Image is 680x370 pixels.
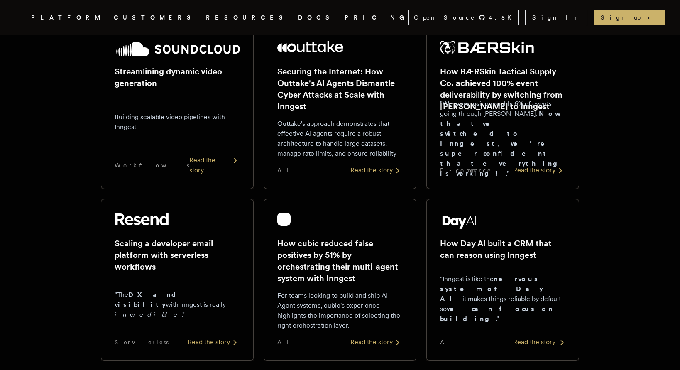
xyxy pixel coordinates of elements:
img: Day AI [440,213,479,229]
strong: Now that we switched to Inngest, we're super confident that everything is working! [440,110,564,177]
a: BÆRSkin Tactical Supply Co. logoHow BÆRSkin Tactical Supply Co. achieved 100% event deliverabilit... [426,27,579,189]
div: Read the story [513,165,565,175]
span: Serverless [115,338,169,346]
img: Resend [115,213,169,226]
span: AI [440,338,458,346]
h2: How cubic reduced false positives by 51% by orchestrating their multi-agent system with Inngest [277,238,403,284]
img: Outtake [277,41,343,52]
h2: Securing the Internet: How Outtake's AI Agents Dismantle Cyber Attacks at Scale with Inngest [277,66,403,112]
div: Read the story [189,155,240,175]
span: AI [277,166,296,174]
a: CUSTOMERS [114,12,196,23]
p: "Inngest is like the , it makes things reliable by default so ." [440,274,565,324]
a: SoundCloud logoStreamlining dynamic video generationBuilding scalable video pipelines with Innges... [101,27,254,189]
a: Day AI logoHow Day AI built a CRM that can reason using Inngest"Inngest is like thenervous system... [426,199,579,361]
a: Sign up [594,10,665,25]
strong: DX and visibility [115,291,183,309]
a: cubic logoHow cubic reduced false positives by 51% by orchestrating their multi-agent system with... [264,199,416,361]
h2: Scaling a developer email platform with serverless workflows [115,238,240,272]
p: "The with Inngest is really ." [115,290,240,320]
a: PRICING [345,12,408,23]
img: cubic [277,213,291,226]
a: Resend logoScaling a developer email platform with serverless workflows"TheDX and visibilitywith ... [101,199,254,361]
p: "We were losing roughly 6% of events going through [PERSON_NAME]. ." [440,99,565,179]
a: Sign In [525,10,587,25]
img: BÆRSkin Tactical Supply Co. [440,41,534,54]
div: Read the story [188,337,240,347]
span: E-commerce [440,166,492,174]
button: PLATFORM [31,12,104,23]
span: 4.8 K [489,13,516,22]
p: For teams looking to build and ship AI Agent systems, cubic's experience highlights the importanc... [277,291,403,331]
div: Read the story [513,337,565,347]
h2: How Day AI built a CRM that can reason using Inngest [440,238,565,261]
a: Outtake logoSecuring the Internet: How Outtake's AI Agents Dismantle Cyber Attacks at Scale with ... [264,27,416,189]
strong: we can focus on building [440,305,553,323]
button: RESOURCES [206,12,288,23]
span: Open Source [414,13,475,22]
span: → [644,13,658,22]
span: AI [277,338,296,346]
h2: How BÆRSkin Tactical Supply Co. achieved 100% event deliverability by switching from [PERSON_NAME... [440,66,565,112]
span: Workflows [115,161,189,169]
em: incredible [115,311,181,319]
p: Outtake's approach demonstrates that effective AI agents require a robust architecture to handle ... [277,119,403,159]
img: SoundCloud [115,41,240,57]
p: Building scalable video pipelines with Inngest. [115,112,240,132]
h2: Streamlining dynamic video generation [115,66,240,89]
a: DOCS [298,12,335,23]
div: Read the story [350,337,403,347]
div: Read the story [350,165,403,175]
strong: nervous system of Day AI [440,275,543,303]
